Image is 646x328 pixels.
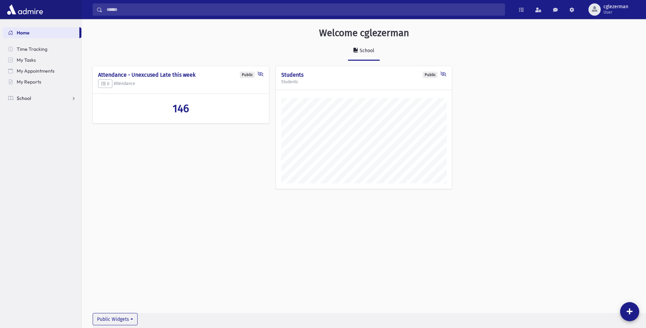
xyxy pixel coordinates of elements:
[17,68,54,74] span: My Appointments
[5,3,45,16] img: AdmirePro
[17,95,31,101] span: School
[101,81,109,86] span: 0
[3,44,81,55] a: Time Tracking
[103,3,505,16] input: Search
[173,102,189,115] span: 146
[17,46,47,52] span: Time Tracking
[17,30,30,36] span: Home
[17,79,41,85] span: My Reports
[3,27,79,38] a: Home
[98,72,264,78] h4: Attendance - Unexcused Late this week
[3,76,81,87] a: My Reports
[17,57,36,63] span: My Tasks
[3,65,81,76] a: My Appointments
[3,93,81,104] a: School
[319,27,409,39] h3: Welcome cglezerman
[93,313,138,325] button: Public Widgets
[98,102,264,115] a: 146
[98,79,264,88] h5: Attendance
[358,48,374,54] div: School
[98,79,112,88] button: 0
[240,72,255,78] div: Public
[3,55,81,65] a: My Tasks
[281,79,447,84] h5: Students
[603,4,628,10] span: cglezerman
[423,72,438,78] div: Public
[281,72,447,78] h4: Students
[603,10,628,15] span: User
[348,42,380,61] a: School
